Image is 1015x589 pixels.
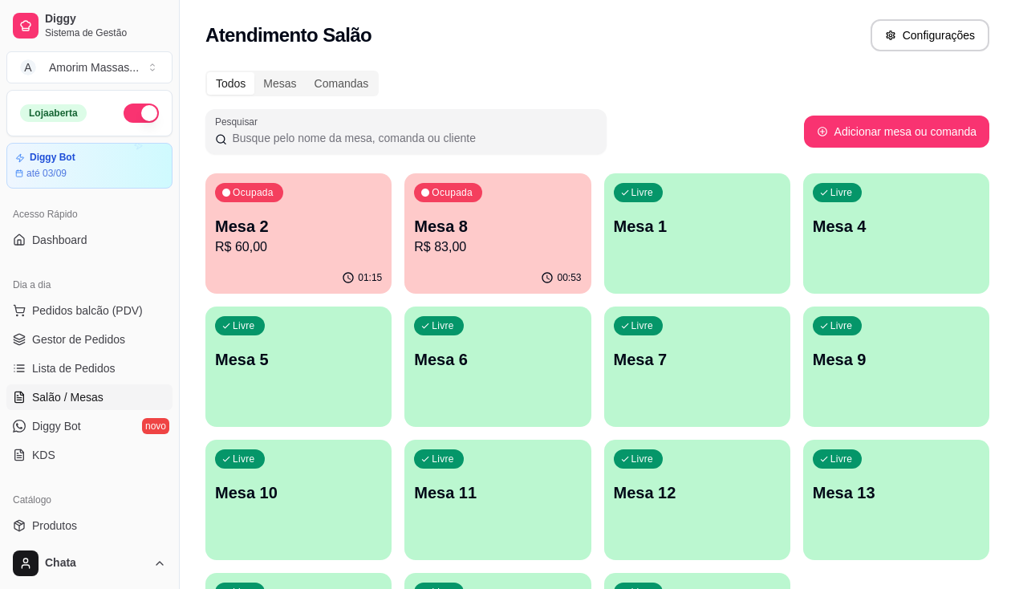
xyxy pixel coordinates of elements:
[604,440,790,560] button: LivreMesa 12
[614,481,781,504] p: Mesa 12
[254,72,305,95] div: Mesas
[6,298,173,323] button: Pedidos balcão (PDV)
[207,72,254,95] div: Todos
[215,348,382,371] p: Mesa 5
[432,453,454,465] p: Livre
[813,215,980,238] p: Mesa 4
[233,319,255,332] p: Livre
[233,186,274,199] p: Ocupada
[830,319,853,332] p: Livre
[404,307,591,427] button: LivreMesa 6
[20,59,36,75] span: A
[6,272,173,298] div: Dia a dia
[215,215,382,238] p: Mesa 2
[803,173,989,294] button: LivreMesa 4
[215,238,382,257] p: R$ 60,00
[6,6,173,45] a: DiggySistema de Gestão
[32,303,143,319] span: Pedidos balcão (PDV)
[414,238,581,257] p: R$ 83,00
[6,51,173,83] button: Select a team
[205,22,371,48] h2: Atendimento Salão
[830,453,853,465] p: Livre
[414,348,581,371] p: Mesa 6
[631,453,654,465] p: Livre
[604,307,790,427] button: LivreMesa 7
[45,556,147,571] span: Chata
[20,104,87,122] div: Loja aberta
[6,227,173,253] a: Dashboard
[6,355,173,381] a: Lista de Pedidos
[215,115,263,128] label: Pesquisar
[26,167,67,180] article: até 03/09
[32,518,77,534] span: Produtos
[830,186,853,199] p: Livre
[32,331,125,347] span: Gestor de Pedidos
[6,544,173,583] button: Chata
[358,271,382,284] p: 01:15
[6,442,173,468] a: KDS
[30,152,75,164] article: Diggy Bot
[813,348,980,371] p: Mesa 9
[49,59,139,75] div: Amorim Massas ...
[6,143,173,189] a: Diggy Botaté 03/09
[432,319,454,332] p: Livre
[32,360,116,376] span: Lista de Pedidos
[6,513,173,538] a: Produtos
[6,384,173,410] a: Salão / Mesas
[404,173,591,294] button: OcupadaMesa 8R$ 83,0000:53
[614,348,781,371] p: Mesa 7
[32,389,104,405] span: Salão / Mesas
[557,271,581,284] p: 00:53
[432,186,473,199] p: Ocupada
[813,481,980,504] p: Mesa 13
[631,319,654,332] p: Livre
[205,440,392,560] button: LivreMesa 10
[414,215,581,238] p: Mesa 8
[871,19,989,51] button: Configurações
[6,201,173,227] div: Acesso Rápido
[32,447,55,463] span: KDS
[803,440,989,560] button: LivreMesa 13
[604,173,790,294] button: LivreMesa 1
[215,481,382,504] p: Mesa 10
[614,215,781,238] p: Mesa 1
[32,418,81,434] span: Diggy Bot
[45,26,166,39] span: Sistema de Gestão
[233,453,255,465] p: Livre
[205,173,392,294] button: OcupadaMesa 2R$ 60,0001:15
[6,327,173,352] a: Gestor de Pedidos
[803,307,989,427] button: LivreMesa 9
[804,116,989,148] button: Adicionar mesa ou comanda
[45,12,166,26] span: Diggy
[227,130,597,146] input: Pesquisar
[205,307,392,427] button: LivreMesa 5
[306,72,378,95] div: Comandas
[404,440,591,560] button: LivreMesa 11
[32,232,87,248] span: Dashboard
[414,481,581,504] p: Mesa 11
[124,104,159,123] button: Alterar Status
[6,413,173,439] a: Diggy Botnovo
[6,487,173,513] div: Catálogo
[631,186,654,199] p: Livre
